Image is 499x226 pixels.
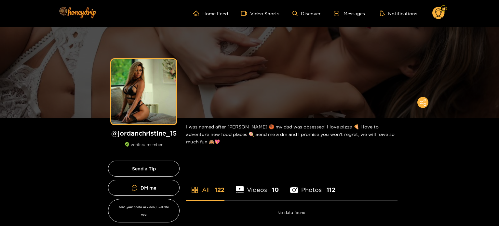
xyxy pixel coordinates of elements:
span: 10 [272,186,279,194]
span: video-camera [241,10,250,16]
span: home [193,10,202,16]
li: Videos [236,171,279,200]
a: DM me [108,180,180,196]
button: Send your photo or video, I will rate you [108,199,180,222]
div: Messages [334,10,365,17]
h1: @ jordanchristine_15 [108,129,180,137]
span: 122 [215,186,224,194]
div: verified member [108,142,180,154]
img: Fan Level [442,7,446,11]
a: Video Shorts [241,10,279,16]
div: I was named after [PERSON_NAME] 🏀 my dad was obsessed! I love pizza 🍕 I love to adventure new foo... [186,118,398,151]
a: Discover [292,11,321,16]
span: 112 [327,186,335,194]
button: Notifications [378,10,419,17]
a: Home Feed [193,10,228,16]
li: All [186,171,224,200]
p: No data found. [186,210,398,215]
li: Photos [290,171,335,200]
button: Send a Tip [108,161,180,177]
span: appstore [191,186,199,194]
